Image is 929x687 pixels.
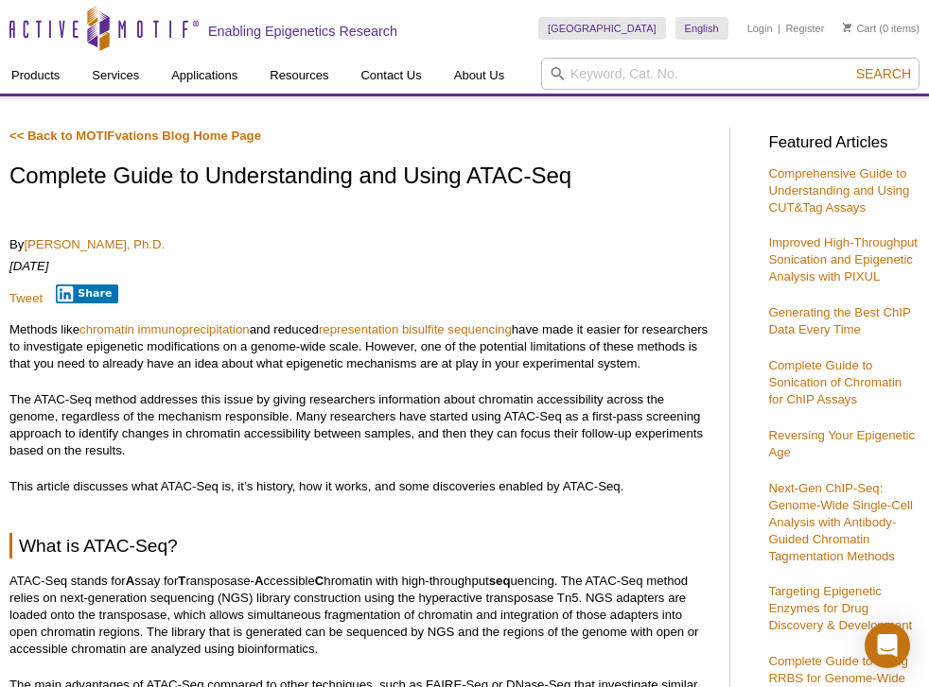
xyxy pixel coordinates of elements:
a: About Us [443,58,516,94]
a: Tweet [9,291,43,305]
div: Open Intercom Messenger [865,623,910,668]
li: (0 items) [843,17,920,40]
img: Your Cart [843,23,851,32]
a: Contact Us [349,58,432,94]
h2: Enabling Epigenetics Research [208,23,397,40]
span: Search [856,66,911,81]
a: Next-Gen ChIP-Seq: Genome-Wide Single-Cell Analysis with Antibody-Guided Chromatin Tagmentation M... [768,481,912,563]
strong: seq [489,574,511,588]
a: English [675,17,728,40]
a: Applications [160,58,249,94]
a: Register [785,22,824,35]
a: [GEOGRAPHIC_DATA] [538,17,666,40]
button: Search [850,65,917,82]
input: Keyword, Cat. No. [541,58,920,90]
a: Resources [258,58,340,94]
p: ATAC-Seq stands for ssay for ransposase- ccessible hromatin with high-throughput uencing. The ATA... [9,573,710,658]
strong: A [126,574,135,588]
em: [DATE] [9,259,49,273]
strong: C [315,574,324,588]
strong: T [178,574,185,588]
h1: Complete Guide to Understanding and Using ATAC-Seq [9,163,710,191]
a: Reversing Your Epigenetic Age [768,428,915,459]
a: Targeting Epigenetic Enzymes for Drug Discovery & Development [768,584,912,632]
a: Improved High-Throughput Sonication and Epigenetic Analysis with PIXUL [768,235,918,283]
p: By [9,236,710,253]
p: Methods like and reduced have made it easier for researchers to investigate epigenetic modificati... [9,321,710,372]
a: representation bisulfite sequencing [319,322,512,336]
a: [PERSON_NAME], Ph.D. [24,237,165,251]
p: The ATAC-Seq method addresses this issue by giving researchers information about chromatin access... [9,391,710,459]
a: Comprehensive Guide to Understanding and Using CUT&Tag Assays [768,166,909,215]
a: Login [747,22,773,35]
a: Complete Guide to Sonication of Chromatin for ChIP Assays [768,358,902,406]
button: Share [56,284,119,303]
a: Services [80,58,150,94]
p: This article discusses what ATAC-Seq is, it’s history, how it works, and some discoveries enabled... [9,478,710,495]
a: chromatin immunoprecipitation [79,322,250,336]
h2: What is ATAC-Seq? [9,533,710,558]
a: << Back to MOTIFvations Blog Home Page [9,129,261,143]
a: Cart [843,22,876,35]
h3: Featured Articles [768,135,920,151]
a: Generating the Best ChIP Data Every Time [768,305,910,336]
strong: A [254,574,264,588]
li: | [778,17,780,40]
